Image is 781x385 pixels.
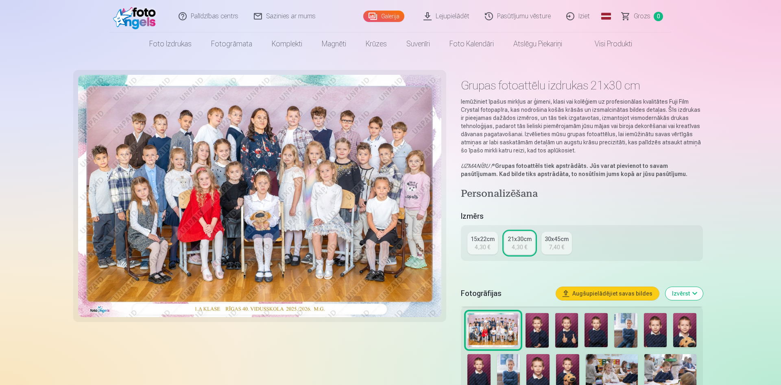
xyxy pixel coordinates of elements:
[665,287,703,300] button: Izvērst
[467,232,498,254] a: 15x22cm4,30 €
[356,33,397,55] a: Krūzes
[475,243,490,251] div: 4,30 €
[363,11,404,22] a: Galerija
[140,33,201,55] a: Foto izdrukas
[461,188,703,201] h4: Personalizēšana
[312,33,356,55] a: Magnēti
[556,287,659,300] button: Augšupielādējiet savas bildes
[634,11,650,21] span: Grozs
[461,78,703,93] h1: Grupas fotoattēlu izdrukas 21x30 cm
[471,235,495,243] div: 15x22cm
[113,3,160,29] img: /fa1
[549,243,564,251] div: 7,40 €
[461,288,550,299] h5: Fotogrāfijas
[461,98,703,154] p: Iemūžiniet īpašus mirkļus ar ģimeni, klasi vai kolēģiem uz profesionālas kvalitātes Fuji Film Cry...
[201,33,262,55] a: Fotogrāmata
[508,235,532,243] div: 21x30cm
[504,232,535,254] a: 21x30cm4,30 €
[461,211,703,222] h5: Izmērs
[541,232,572,254] a: 30x45cm7,40 €
[545,235,569,243] div: 30x45cm
[654,12,663,21] span: 0
[461,163,687,177] strong: Grupas fotoattēls tiek apstrādāts. Jūs varat pievienot to savam pasūtījumam. Kad bilde tiks apstr...
[572,33,642,55] a: Visi produkti
[397,33,440,55] a: Suvenīri
[512,243,527,251] div: 4,30 €
[262,33,312,55] a: Komplekti
[440,33,504,55] a: Foto kalendāri
[504,33,572,55] a: Atslēgu piekariņi
[461,163,492,169] em: UZMANĪBU !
